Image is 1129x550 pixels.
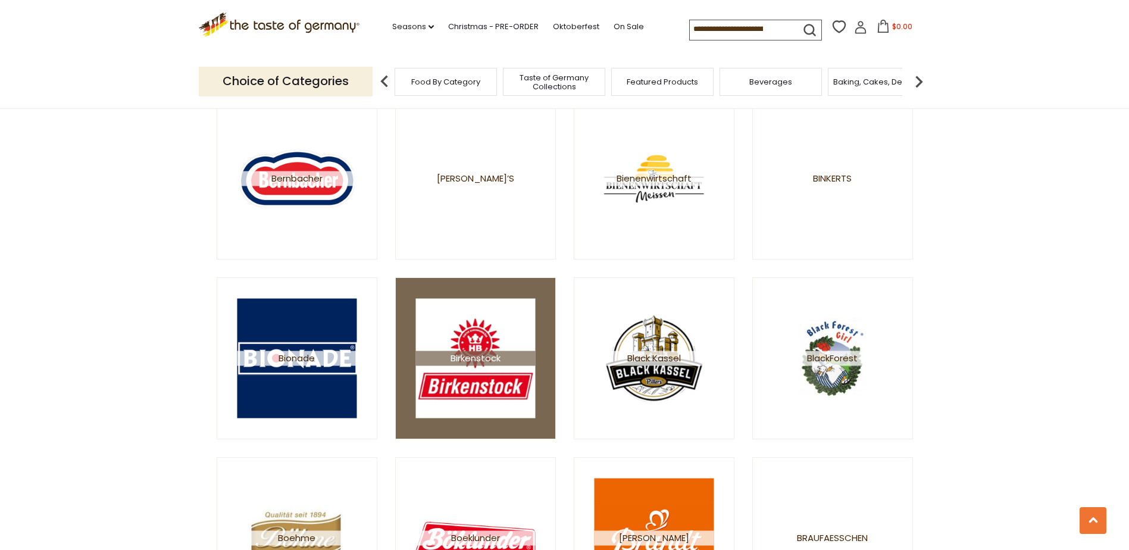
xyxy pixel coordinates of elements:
a: Birkenstock [395,277,556,439]
img: Bionade [237,298,356,418]
span: Birkenstock [415,351,535,365]
a: On Sale [614,20,644,33]
a: [PERSON_NAME]’s [395,98,556,260]
span: Boeklunder [415,530,535,545]
a: Oktoberfest [553,20,599,33]
a: Featured Products [627,77,698,86]
a: Food By Category [411,77,480,86]
img: Black Kassel [594,298,714,418]
a: Beverages [749,77,792,86]
span: Bernbacher [237,171,356,186]
span: BlackForest [773,351,892,365]
a: Binkerts [752,98,913,260]
span: Braufaesschen [797,530,868,545]
button: $0.00 [870,20,920,37]
a: Taste of Germany Collections [506,73,602,91]
img: Bernbacher [237,118,356,238]
a: BlackForest [752,277,913,439]
span: Boehme [237,530,356,545]
a: Baking, Cakes, Desserts [833,77,925,86]
span: [PERSON_NAME]’s [437,171,514,186]
a: Seasons [392,20,434,33]
img: Bienenwirtschaft [594,118,714,238]
a: Bienenwirtschaft [574,98,734,260]
span: Bionade [237,351,356,365]
a: Bionade [217,277,377,439]
span: Bienenwirtschaft [594,171,714,186]
span: $0.00 [892,21,912,32]
img: next arrow [907,70,931,93]
a: Bernbacher [217,98,377,260]
img: Birkenstock [415,298,535,418]
a: Christmas - PRE-ORDER [448,20,539,33]
span: Binkerts [813,171,852,186]
p: Choice of Categories [199,67,373,96]
span: [PERSON_NAME] [594,530,714,545]
a: Black Kassel [574,277,734,439]
img: previous arrow [373,70,396,93]
span: Black Kassel [594,351,714,365]
img: BlackForest [773,298,892,418]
